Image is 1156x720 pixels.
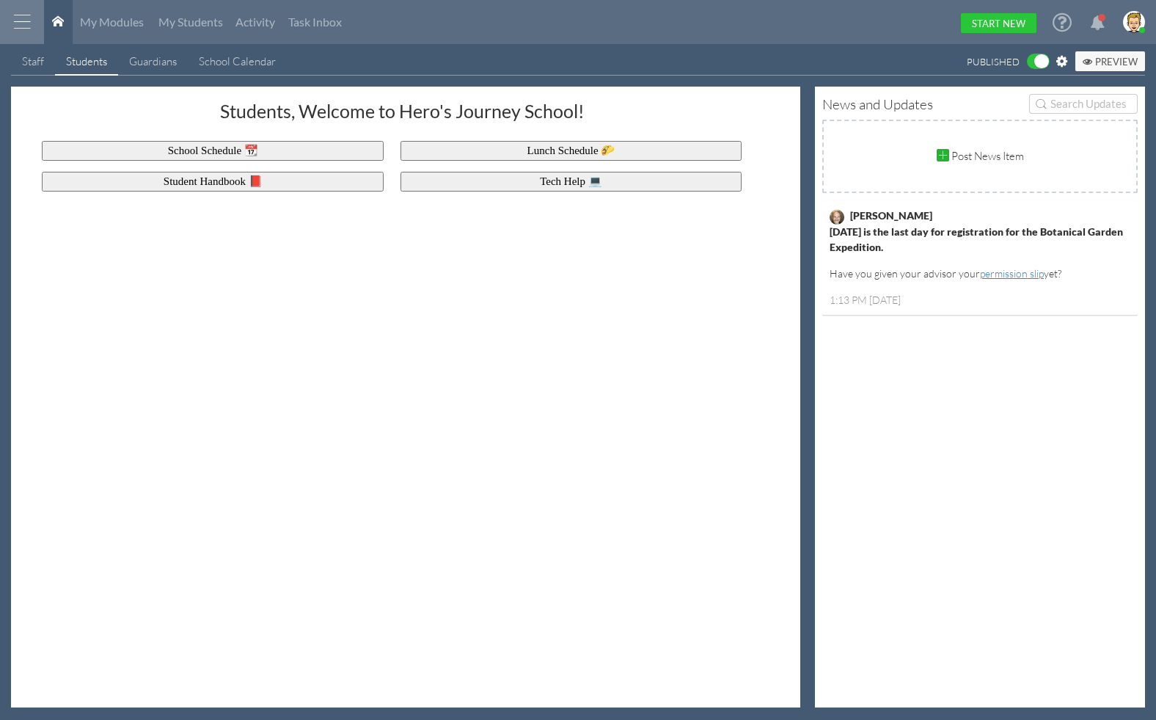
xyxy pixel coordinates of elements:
[80,15,144,29] span: My Modules
[980,267,1044,280] a: permission slip
[158,15,223,29] span: My Students
[235,15,275,29] span: Activity
[1075,51,1145,71] button: Preview
[400,172,742,192] button: Tech Help 💻
[830,210,844,225] img: image
[850,209,932,222] span: [PERSON_NAME]
[1123,11,1145,33] img: image
[288,15,342,29] span: Task Inbox
[1034,54,1049,68] span: ON
[11,48,55,76] a: Staff
[22,54,44,69] div: Staff
[967,54,1027,70] label: Published
[400,141,742,161] button: Lunch Schedule 🌮
[129,54,177,69] div: Guardians
[199,54,276,69] div: School Calendar
[55,48,118,76] a: Students
[830,225,1123,253] strong: [DATE] is the last day for registration for the Botanical Garden Expedition.
[26,101,778,128] h1: Students, Welcome to Hero's Journey School!
[830,292,1130,308] div: 1:13 PM [DATE]
[66,54,107,69] div: Students
[1047,96,1131,112] input: Search Updates
[933,145,1028,167] div: Post News Item
[188,48,287,76] a: School Calendar
[1083,56,1138,68] span: Preview
[118,48,188,76] a: Guardians
[961,13,1036,33] a: Start New
[42,172,384,192] button: Student Handbook 📕
[830,266,1130,281] p: Have you given your advisor your yet?
[822,95,933,114] h1: News and Updates
[42,141,384,161] button: School Schedule 📆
